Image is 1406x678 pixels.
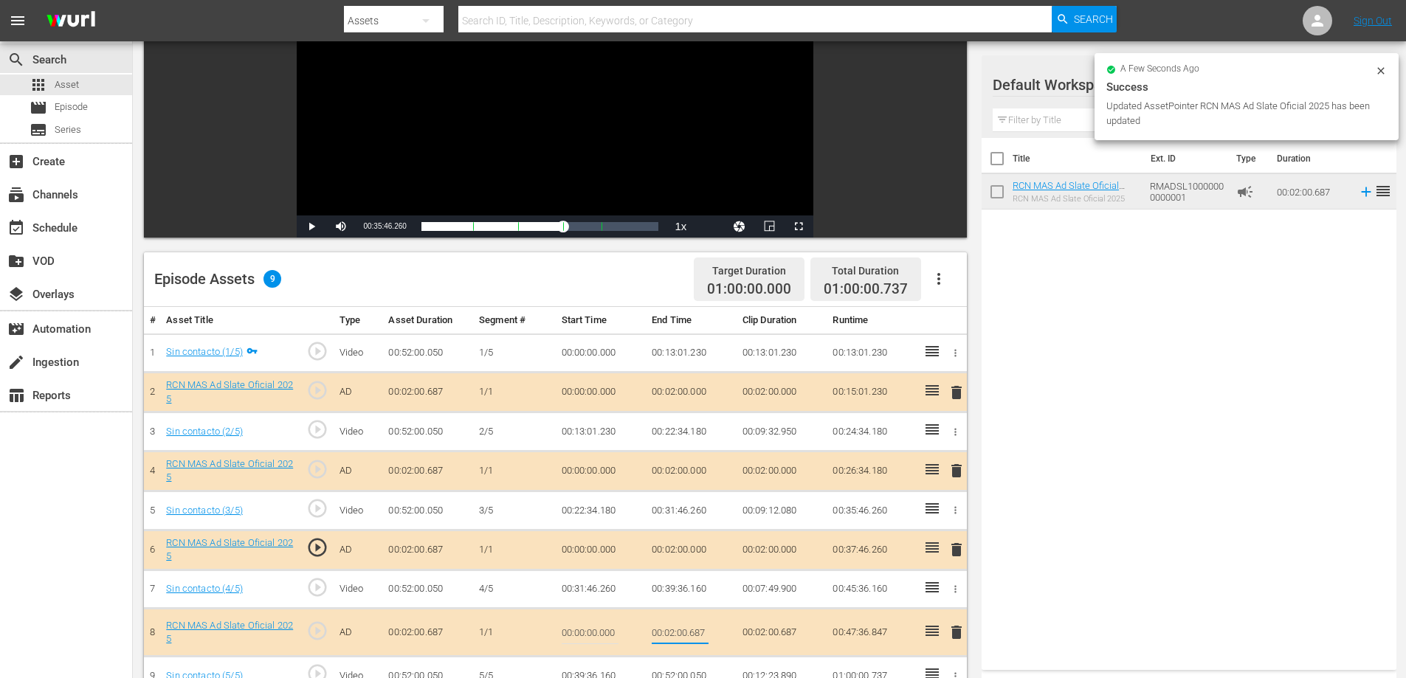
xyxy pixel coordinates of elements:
[473,491,555,530] td: 3/5
[948,381,965,403] button: delete
[144,530,160,570] td: 6
[55,122,81,137] span: Series
[306,497,328,519] span: play_circle_outline
[166,505,243,516] a: Sin contacto (3/5)
[827,373,917,412] td: 00:15:01.230
[993,64,1369,105] div: Default Workspace
[556,373,647,412] td: 00:00:00.000
[737,451,827,491] td: 00:02:00.000
[144,333,160,373] td: 1
[55,77,79,92] span: Asset
[334,412,383,452] td: Video
[30,99,47,117] span: Episode
[1358,184,1374,200] svg: Add to Episode
[646,412,737,452] td: 00:22:34.180
[334,451,383,491] td: AD
[1227,138,1268,179] th: Type
[7,286,25,303] span: Overlays
[646,373,737,412] td: 00:02:00.000
[166,458,293,483] a: RCN MAS Ad Slate Oficial 2025
[473,307,555,334] th: Segment #
[473,530,555,570] td: 1/1
[948,539,965,561] button: delete
[646,570,737,609] td: 00:39:36.160
[334,570,383,609] td: Video
[737,412,827,452] td: 00:09:32.950
[556,491,647,530] td: 00:22:34.180
[7,353,25,371] span: Ingestion
[334,333,383,373] td: Video
[306,379,328,401] span: play_circle_outline
[9,12,27,30] span: menu
[737,530,827,570] td: 00:02:00.000
[824,260,908,281] div: Total Duration
[334,373,383,412] td: AD
[1013,138,1142,179] th: Title
[827,307,917,334] th: Runtime
[144,609,160,657] td: 8
[473,451,555,491] td: 1/1
[334,307,383,334] th: Type
[1074,6,1113,32] span: Search
[827,530,917,570] td: 00:37:46.260
[144,451,160,491] td: 4
[827,491,917,530] td: 00:35:46.260
[166,346,243,357] a: Sin contacto (1/5)
[166,537,293,562] a: RCN MAS Ad Slate Oficial 2025
[556,412,647,452] td: 00:13:01.230
[144,570,160,609] td: 7
[326,215,356,238] button: Mute
[30,121,47,139] span: Series
[363,222,406,230] span: 00:35:46.260
[7,252,25,270] span: VOD
[421,222,659,231] div: Progress Bar
[725,215,754,238] button: Jump To Time
[7,219,25,237] span: Schedule
[30,76,47,94] span: Asset
[166,620,293,645] a: RCN MAS Ad Slate Oficial 2025
[827,333,917,373] td: 00:13:01.230
[7,186,25,204] span: Channels
[306,418,328,440] span: play_circle_outline
[948,623,965,641] span: delete
[306,458,328,480] span: play_circle_outline
[1374,182,1392,200] span: reorder
[473,412,555,452] td: 2/5
[1144,174,1230,210] td: RMADSL10000000000001
[737,609,827,657] td: 00:02:00.687
[263,270,281,288] span: 9
[166,426,243,437] a: Sin contacto (2/5)
[827,412,917,452] td: 00:24:34.180
[144,307,160,334] th: #
[7,51,25,69] span: Search
[473,570,555,609] td: 4/5
[646,333,737,373] td: 00:13:01.230
[1271,174,1352,210] td: 00:02:00.687
[737,307,827,334] th: Clip Duration
[827,570,917,609] td: 00:45:36.160
[7,320,25,338] span: Automation
[737,373,827,412] td: 00:02:00.000
[382,333,473,373] td: 00:52:00.050
[334,609,383,657] td: AD
[707,260,791,281] div: Target Duration
[382,491,473,530] td: 00:52:00.050
[166,583,243,594] a: Sin contacto (4/5)
[556,333,647,373] td: 00:00:00.000
[556,451,647,491] td: 00:00:00.000
[827,451,917,491] td: 00:26:34.180
[7,387,25,404] span: Reports
[473,373,555,412] td: 1/1
[297,215,326,238] button: Play
[144,491,160,530] td: 5
[1120,63,1199,75] span: a few seconds ago
[382,570,473,609] td: 00:52:00.050
[1354,15,1392,27] a: Sign Out
[1106,99,1371,128] div: Updated AssetPointer RCN MAS Ad Slate Oficial 2025 has been updated
[382,609,473,657] td: 00:02:00.687
[646,491,737,530] td: 00:31:46.260
[55,100,88,114] span: Episode
[154,270,281,288] div: Episode Assets
[473,333,555,373] td: 1/5
[306,576,328,598] span: play_circle_outline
